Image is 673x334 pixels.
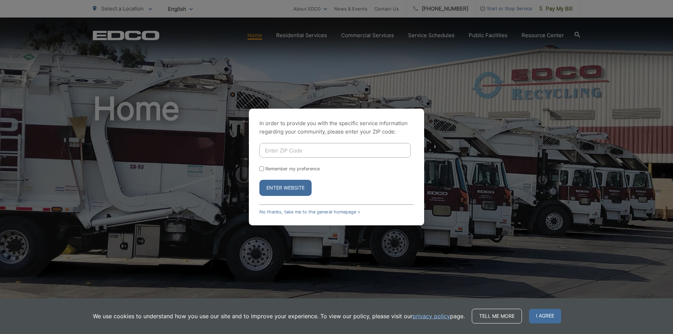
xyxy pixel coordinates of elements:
button: Enter Website [259,180,312,196]
input: Enter ZIP Code [259,143,411,158]
a: privacy policy [413,312,450,320]
span: I agree [529,309,561,323]
a: No thanks, take me to the general homepage > [259,209,360,214]
p: We use cookies to understand how you use our site and to improve your experience. To view our pol... [93,312,465,320]
p: In order to provide you with the specific service information regarding your community, please en... [259,119,414,136]
label: Remember my preference [265,166,320,171]
a: Tell me more [472,309,522,323]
